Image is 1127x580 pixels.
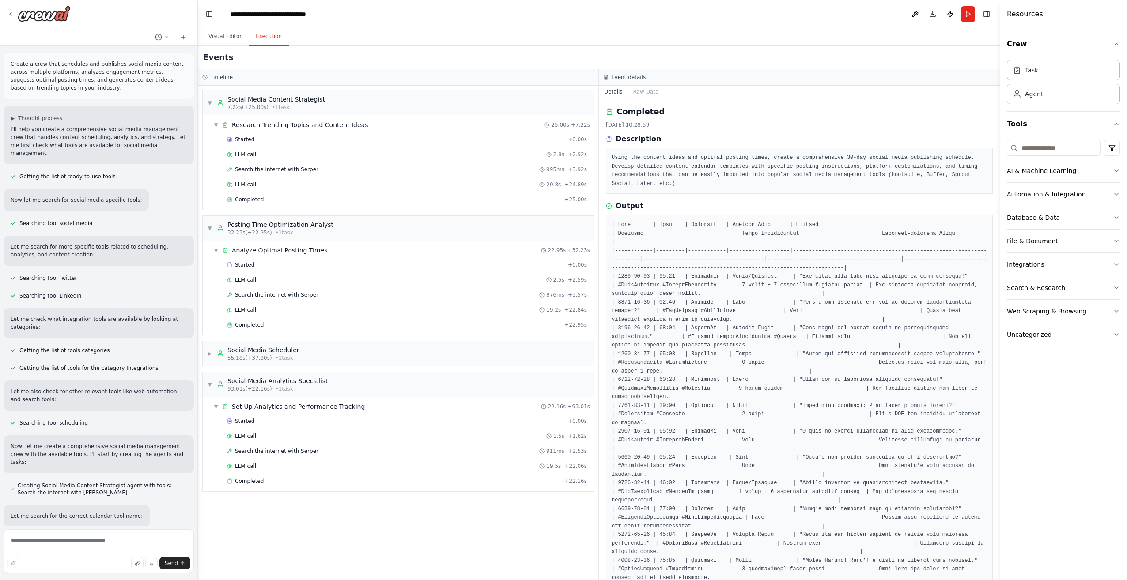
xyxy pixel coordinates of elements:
div: Crew [1007,56,1120,111]
span: 911ms [546,448,564,455]
span: Completed [235,321,264,328]
span: Creating Social Media Content Strategist agent with tools: Search the internet with [PERSON_NAME] [18,482,187,496]
div: Social Media Scheduler [227,346,299,354]
p: I'll help you create a comprehensive social media management crew that handles content scheduling... [11,125,187,157]
span: Search the internet with Serper [235,166,318,173]
span: 22.16s [548,403,566,410]
span: ▼ [213,121,219,128]
button: Upload files [131,557,144,569]
button: Switch to previous chat [151,32,173,42]
span: Set Up Analytics and Performance Tracking [232,402,365,411]
span: + 0.00s [568,136,587,143]
div: Posting Time Optimization Analyst [227,220,333,229]
span: ▼ [213,247,219,254]
p: Let me check what integration tools are available by looking at categories: [11,315,187,331]
span: 7.22s (+25.00s) [227,104,269,111]
span: Searching tool scheduling [19,419,88,426]
span: Started [235,418,254,425]
span: ▼ [213,403,219,410]
span: Research Trending Topics and Content Ideas [232,121,368,129]
p: Now, let me create a comprehensive social media management crew with the available tools. I'll st... [11,442,187,466]
button: Execution [249,27,289,46]
div: Integrations [1007,260,1044,269]
h4: Resources [1007,9,1043,19]
span: Search the internet with Serper [235,448,318,455]
button: Crew [1007,32,1120,56]
span: Getting the list of tools for the category Integrations [19,365,159,372]
p: Let me also check for other relevant tools like web automation and search tools: [11,388,187,403]
span: Completed [235,196,264,203]
button: File & Document [1007,230,1120,252]
span: 20.8s [546,181,561,188]
h2: Completed [616,105,665,118]
span: • 1 task [272,104,290,111]
div: Automation & Integration [1007,190,1086,199]
span: 93.01s (+22.16s) [227,385,272,392]
span: Send [165,560,178,567]
span: Started [235,261,254,268]
button: Send [159,557,190,569]
nav: breadcrumb [230,10,306,19]
p: Now let me search for social media specific tools: [11,196,142,204]
h3: Description [616,134,661,144]
button: Hide left sidebar [203,8,216,20]
button: Automation & Integration [1007,183,1120,206]
button: Database & Data [1007,206,1120,229]
span: • 1 task [276,229,293,236]
div: Agent [1025,90,1043,98]
span: 22.95s [548,247,566,254]
span: • 1 task [276,385,293,392]
span: LLM call [235,181,256,188]
div: Search & Research [1007,283,1065,292]
button: Hide right sidebar [980,8,993,20]
span: ▼ [207,225,212,232]
span: + 22.06s [564,463,587,470]
span: 2.8s [553,151,564,158]
span: Getting the list of tools categories [19,347,110,354]
div: Uncategorized [1007,330,1051,339]
span: Search the internet with Serper [235,291,318,298]
span: LLM call [235,276,256,283]
button: Start a new chat [176,32,190,42]
span: Thought process [18,115,62,122]
h2: Events [203,51,233,64]
span: 995ms [546,166,564,173]
span: + 2.92s [568,151,587,158]
div: Tools [1007,136,1120,354]
span: + 32.23s [567,247,590,254]
h3: Output [616,201,643,211]
span: + 2.53s [568,448,587,455]
button: Search & Research [1007,276,1120,299]
span: ▶ [11,115,15,122]
span: + 3.57s [568,291,587,298]
p: Let me search for more specific tools related to scheduling, analytics, and content creation: [11,243,187,259]
div: Social Media Content Strategist [227,95,325,104]
span: • 1 task [276,354,293,362]
span: Getting the list of ready-to-use tools [19,173,116,180]
span: 19.5s [546,463,561,470]
span: LLM call [235,433,256,440]
span: LLM call [235,306,256,313]
button: Raw Data [628,86,664,98]
span: + 2.59s [568,276,587,283]
span: + 25.00s [564,196,587,203]
pre: Using the content ideas and optimal posting times, create a comprehensive 30-day social media pub... [612,154,987,188]
button: Visual Editor [201,27,249,46]
div: File & Document [1007,237,1058,245]
h3: Event details [611,74,646,81]
span: 2.5s [553,276,564,283]
div: [DATE] 10:28:59 [606,121,993,128]
button: Click to speak your automation idea [145,557,158,569]
span: Analyze Optimal Posting Times [232,246,327,255]
span: Started [235,136,254,143]
p: Let me search for the correct calendar tool name: [11,512,143,520]
span: + 3.92s [568,166,587,173]
button: Tools [1007,112,1120,136]
button: Integrations [1007,253,1120,276]
div: AI & Machine Learning [1007,166,1076,175]
p: Create a crew that schedules and publishes social media content across multiple platforms, analyz... [11,60,187,92]
div: Social Media Analytics Specialist [227,377,328,385]
span: ▼ [207,381,212,388]
span: Completed [235,478,264,485]
span: Searching tool LinkedIn [19,292,81,299]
